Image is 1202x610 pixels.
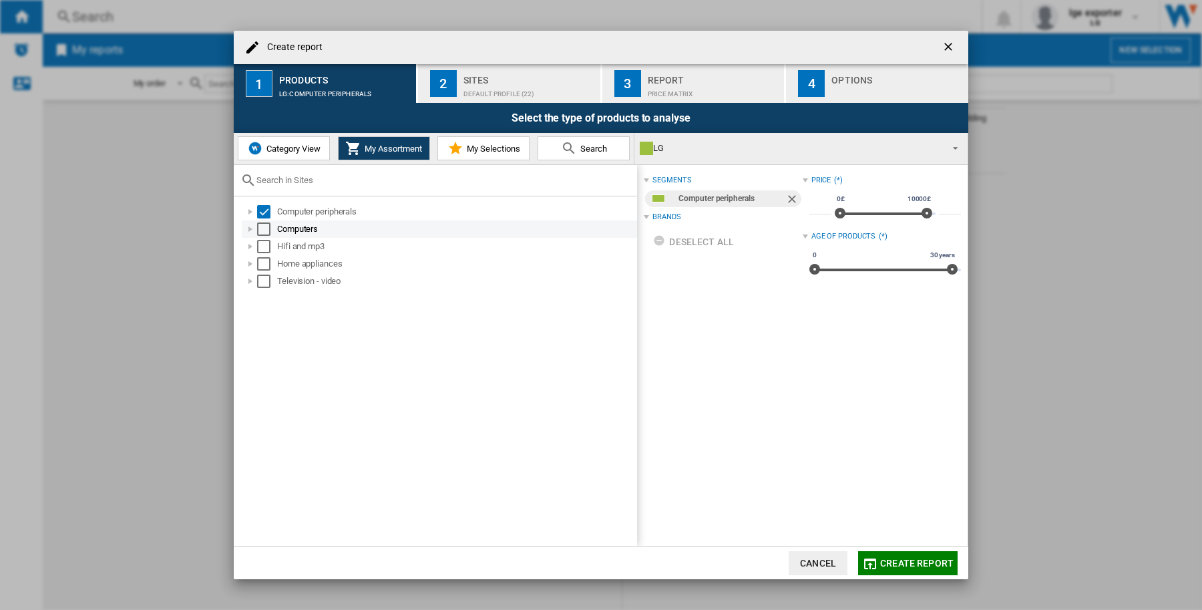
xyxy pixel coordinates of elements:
[602,64,786,103] button: 3 Report Price Matrix
[640,139,941,158] div: LG
[361,144,422,154] span: My Assortment
[257,240,277,253] md-checkbox: Select
[430,70,457,97] div: 2
[942,40,958,56] ng-md-icon: getI18NText('BUTTONS.CLOSE_DIALOG')
[789,551,847,575] button: Cancel
[538,136,630,160] button: Search
[652,175,691,186] div: segments
[247,140,263,156] img: wiser-icon-blue.png
[786,64,968,103] button: 4 Options
[257,205,277,218] md-checkbox: Select
[811,175,831,186] div: Price
[238,136,330,160] button: Category View
[463,69,595,84] div: Sites
[652,212,680,222] div: Brands
[648,84,779,98] div: Price Matrix
[936,34,963,61] button: getI18NText('BUTTONS.CLOSE_DIALOG')
[858,551,958,575] button: Create report
[577,144,607,154] span: Search
[928,250,957,261] span: 30 years
[463,144,520,154] span: My Selections
[277,222,635,236] div: Computers
[257,257,277,271] md-checkbox: Select
[906,194,933,204] span: 10000£
[437,136,530,160] button: My Selections
[279,69,411,84] div: Products
[277,275,635,288] div: Television - video
[831,69,963,84] div: Options
[279,84,411,98] div: LG:Computer peripherals
[277,240,635,253] div: Hifi and mp3
[338,136,430,160] button: My Assortment
[811,250,819,261] span: 0
[234,64,417,103] button: 1 Products LG:Computer peripherals
[880,558,954,569] span: Create report
[463,84,595,98] div: Default profile (22)
[614,70,641,97] div: 3
[678,190,785,207] div: Computer peripherals
[246,70,272,97] div: 1
[234,103,968,133] div: Select the type of products to analyse
[835,194,847,204] span: 0£
[785,192,801,208] ng-md-icon: Remove
[277,257,635,271] div: Home appliances
[653,230,734,254] div: Deselect all
[263,144,321,154] span: Category View
[649,230,738,254] button: Deselect all
[798,70,825,97] div: 4
[260,41,323,54] h4: Create report
[256,175,630,185] input: Search in Sites
[648,69,779,84] div: Report
[418,64,602,103] button: 2 Sites Default profile (22)
[811,231,876,242] div: Age of products
[277,205,635,218] div: Computer peripherals
[257,222,277,236] md-checkbox: Select
[257,275,277,288] md-checkbox: Select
